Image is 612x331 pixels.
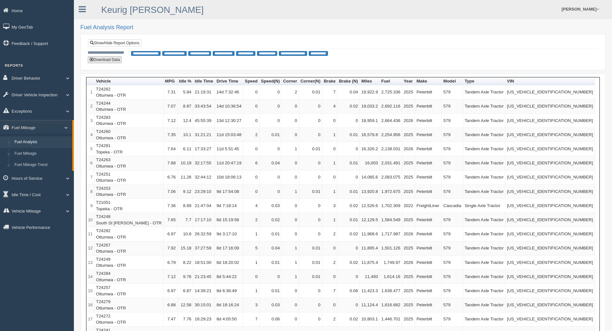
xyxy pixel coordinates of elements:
td: 0.01 [260,256,282,270]
td: T24283 Ottumwa - OTR [94,114,164,128]
td: 6 [243,156,259,170]
td: 0.02 [337,256,360,270]
td: 9.76 [178,270,193,284]
td: 0 [243,185,259,199]
td: 579 [442,185,463,199]
td: 6.87 [178,284,193,298]
td: 10.1 [178,128,193,142]
a: Keurig [PERSON_NAME] [101,5,204,15]
td: 7 [322,85,337,100]
td: [US_VEHICLE_IDENTIFICATION_NUMBER] [505,156,595,170]
td: 0 [260,100,282,114]
td: 6.97 [164,227,178,241]
td: 1,501.126 [380,241,402,256]
td: 2 [322,227,337,241]
td: 0 [322,170,337,185]
td: 579 [442,114,463,128]
td: 2 [281,85,299,100]
td: 579 [442,241,463,256]
td: 0 [322,114,337,128]
td: Peterbilt [415,156,442,170]
td: 15 [86,284,94,298]
td: 579 [442,100,463,114]
td: 1 [322,156,337,170]
td: 2026 [402,227,415,241]
td: Tandem Axle Tractor [463,114,506,128]
td: 13d 12:30:27 [215,114,243,128]
td: 2026 [402,114,415,128]
td: [US_VEHICLE_IDENTIFICATION_NUMBER] [505,100,595,114]
td: 17:33:27 [193,142,215,156]
td: 0 [281,114,299,128]
td: 7.65 [164,213,178,227]
td: 2,138.031 [380,142,402,156]
td: Peterbilt [415,100,442,114]
td: 9d 3:17:10 [215,227,243,241]
td: 579 [442,270,463,284]
td: 0 [337,170,360,185]
td: 45:55:39 [193,114,215,128]
td: 8d 17:16:09 [215,241,243,256]
td: 1,584.549 [380,213,402,227]
td: Peterbilt [415,85,442,100]
td: 579 [442,170,463,185]
td: 0.04 [260,241,282,256]
th: Sort column [415,77,442,85]
td: 7.12 [164,114,178,128]
td: 6.76 [164,170,178,185]
th: Sort column [360,77,380,85]
td: Peterbilt [415,185,442,199]
th: Sort column [442,77,463,85]
td: 579 [442,256,463,270]
td: 7 [86,170,94,185]
td: 4 [322,100,337,114]
th: Sort column [505,77,595,85]
td: 12,526.6 [360,199,380,213]
td: 6.11 [178,142,193,156]
td: 1,614.16 [380,270,402,284]
td: 579 [442,213,463,227]
td: 0 [337,241,360,256]
td: Tandem Axle Tractor [463,128,506,142]
td: 3 [86,114,94,128]
td: 0.01 [337,156,360,170]
td: Tandem Axle Tractor [463,241,506,256]
td: Single Axle Tractor [463,199,506,213]
td: 32:44:12 [193,170,215,185]
td: [US_VEHICLE_IDENTIFICATION_NUMBER] [505,227,595,241]
td: 14 [86,270,94,284]
td: 0 [281,156,299,170]
td: 579 [442,128,463,142]
td: 2,254.956 [380,128,402,142]
td: 0 [281,100,299,114]
td: 19,033.2 [360,100,380,114]
td: 0 [281,213,299,227]
th: Sort column [164,77,178,85]
td: 2025 [402,156,415,170]
td: 0.01 [299,256,323,270]
td: Tandem Axle Tractor [463,256,506,270]
th: Sort column [337,77,360,85]
td: [US_VEHICLE_IDENTIFICATION_NUMBER] [505,128,595,142]
td: 1 [243,227,259,241]
td: 2,664.436 [380,114,402,128]
td: [US_VEHICLE_IDENTIFICATION_NUMBER] [505,85,595,100]
td: 2,692.116 [380,100,402,114]
th: Sort column [215,77,243,85]
th: Sort column [322,77,337,85]
td: [US_VEHICLE_IDENTIFICATION_NUMBER] [505,256,595,270]
td: 3 [322,199,337,213]
td: 8.89 [178,199,193,213]
td: Tandem Axle Tractor [463,270,506,284]
td: 579 [442,227,463,241]
td: 7.12 [164,270,178,284]
td: 7.06 [164,185,178,199]
td: Cascadia [442,199,463,213]
td: 579 [442,85,463,100]
td: 16,579.8 [360,128,380,142]
td: 0 [243,270,259,284]
td: 7.36 [164,199,178,213]
td: T24260 Ottumwa - OTR [94,128,164,142]
td: 5.84 [178,85,193,100]
th: Sort column [402,77,415,85]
